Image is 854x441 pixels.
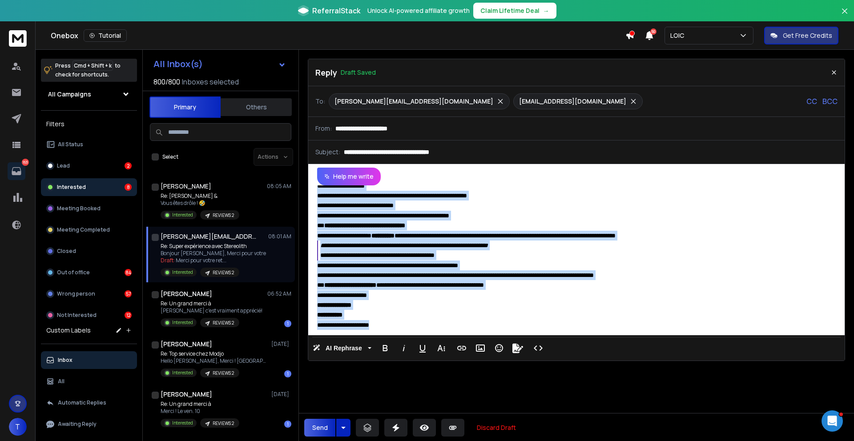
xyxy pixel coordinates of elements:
[317,168,381,185] button: Help me write
[473,3,556,19] button: Claim Lifetime Deal→
[334,97,493,106] p: [PERSON_NAME][EMAIL_ADDRESS][DOMAIN_NAME]
[783,31,832,40] p: Get Free Credits
[670,31,688,40] p: LOIC
[125,312,132,319] div: 12
[161,357,267,365] p: Hello [PERSON_NAME], Merci ! [GEOGRAPHIC_DATA]
[822,410,843,432] iframe: Intercom live chat
[509,339,526,357] button: Signature
[315,97,325,106] p: To:
[453,339,470,357] button: Insert Link (⌘K)
[161,401,239,408] p: Re: Un grand merci à
[57,312,97,319] p: Not Interested
[315,66,337,79] p: Reply
[58,357,73,364] p: Inbox
[221,97,292,117] button: Others
[146,55,293,73] button: All Inbox(s)
[57,269,90,276] p: Out of office
[176,257,226,264] span: Merci pour votre ret ...
[491,339,508,357] button: Emoticons
[172,212,193,218] p: Interested
[41,285,137,303] button: Wrong person57
[268,233,291,240] p: 08:01 AM
[149,96,221,118] button: Primary
[161,200,239,207] p: Vous êtes drôle ! 🤣
[284,320,291,327] div: 1
[9,418,27,436] button: T
[324,345,364,352] span: AI Rephrase
[161,300,262,307] p: Re: Un grand merci à
[161,182,211,191] h1: [PERSON_NAME]
[8,162,25,180] a: 163
[470,419,523,437] button: Discard Draft
[51,29,625,42] div: Onebox
[48,90,91,99] h1: All Campaigns
[822,96,838,107] p: BCC
[161,307,262,314] p: [PERSON_NAME] c'est vraiment apprécié!
[57,162,70,169] p: Lead
[172,269,193,276] p: Interested
[41,264,137,281] button: Out of office84
[213,420,234,427] p: REVIEWS 2
[41,178,137,196] button: Interested8
[41,306,137,324] button: Not Interested12
[213,370,234,377] p: REVIEWS 2
[530,339,547,357] button: Code View
[41,136,137,153] button: All Status
[213,320,234,326] p: REVIEWS 2
[162,153,178,160] label: Select
[213,269,234,276] p: REVIEWS 2
[41,394,137,412] button: Automatic Replies
[161,232,258,241] h1: [PERSON_NAME][EMAIL_ADDRESS][DOMAIN_NAME]
[414,339,431,357] button: Underline (⌘U)
[161,350,267,357] p: Re: Top service chez Modjo
[311,339,373,357] button: AI Rephrase
[284,370,291,377] div: 1
[213,212,234,219] p: REVIEWS 2
[41,118,137,130] h3: Filters
[41,242,137,260] button: Closed
[41,85,137,103] button: All Campaigns
[271,391,291,398] p: [DATE]
[153,76,180,87] span: 800 / 800
[395,339,412,357] button: Italic (⌘I)
[57,290,95,297] p: Wrong person
[58,421,97,428] p: Awaiting Reply
[41,415,137,433] button: Awaiting Reply
[57,184,86,191] p: Interested
[650,28,657,35] span: 50
[367,6,470,15] p: Unlock AI-powered affiliate growth
[182,76,239,87] h3: Inboxes selected
[519,97,626,106] p: [EMAIL_ADDRESS][DOMAIN_NAME]
[161,250,266,257] p: Bonjour [PERSON_NAME], Merci pour votre
[161,408,239,415] p: Merci ! Le ven. 10
[472,339,489,357] button: Insert Image (⌘P)
[58,399,106,406] p: Automatic Replies
[543,6,549,15] span: →
[433,339,450,357] button: More Text
[22,159,29,166] p: 163
[161,257,175,264] span: Draft:
[57,205,101,212] p: Meeting Booked
[312,5,360,16] span: ReferralStack
[161,192,239,200] p: Re: [PERSON_NAME] &
[304,419,335,437] button: Send
[267,290,291,297] p: 06:52 AM
[267,183,291,190] p: 08:05 AM
[58,141,83,148] p: All Status
[172,420,193,426] p: Interested
[315,148,340,156] p: Subject:
[161,289,212,298] h1: [PERSON_NAME]
[839,5,850,27] button: Close banner
[84,29,127,42] button: Tutorial
[57,248,76,255] p: Closed
[41,373,137,390] button: All
[41,221,137,239] button: Meeting Completed
[172,319,193,326] p: Interested
[125,269,132,276] div: 84
[55,61,121,79] p: Press to check for shortcuts.
[125,184,132,191] div: 8
[161,390,212,399] h1: [PERSON_NAME]
[58,378,64,385] p: All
